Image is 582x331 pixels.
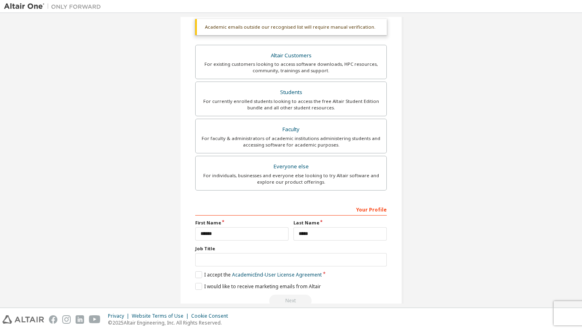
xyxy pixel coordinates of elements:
[132,313,191,319] div: Website Terms of Use
[200,124,382,135] div: Faculty
[195,220,289,226] label: First Name
[76,315,84,324] img: linkedin.svg
[200,172,382,185] div: For individuals, businesses and everyone else looking to try Altair software and explore our prod...
[89,315,101,324] img: youtube.svg
[62,315,71,324] img: instagram.svg
[200,50,382,61] div: Altair Customers
[195,283,321,290] label: I would like to receive marketing emails from Altair
[195,271,322,278] label: I accept the
[108,313,132,319] div: Privacy
[191,313,233,319] div: Cookie Consent
[4,2,105,10] img: Altair One
[2,315,44,324] img: altair_logo.svg
[200,135,382,148] div: For faculty & administrators of academic institutions administering students and accessing softwa...
[195,19,387,35] div: Academic emails outside our recognised list will require manual verification.
[49,315,57,324] img: facebook.svg
[200,61,382,74] div: For existing customers looking to access software downloads, HPC resources, community, trainings ...
[232,271,322,278] a: Academic End-User License Agreement
[195,203,387,216] div: Your Profile
[108,319,233,326] p: © 2025 Altair Engineering, Inc. All Rights Reserved.
[195,295,387,307] div: Please wait while checking email ...
[195,245,387,252] label: Job Title
[200,161,382,172] div: Everyone else
[293,220,387,226] label: Last Name
[200,98,382,111] div: For currently enrolled students looking to access the free Altair Student Edition bundle and all ...
[200,87,382,98] div: Students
